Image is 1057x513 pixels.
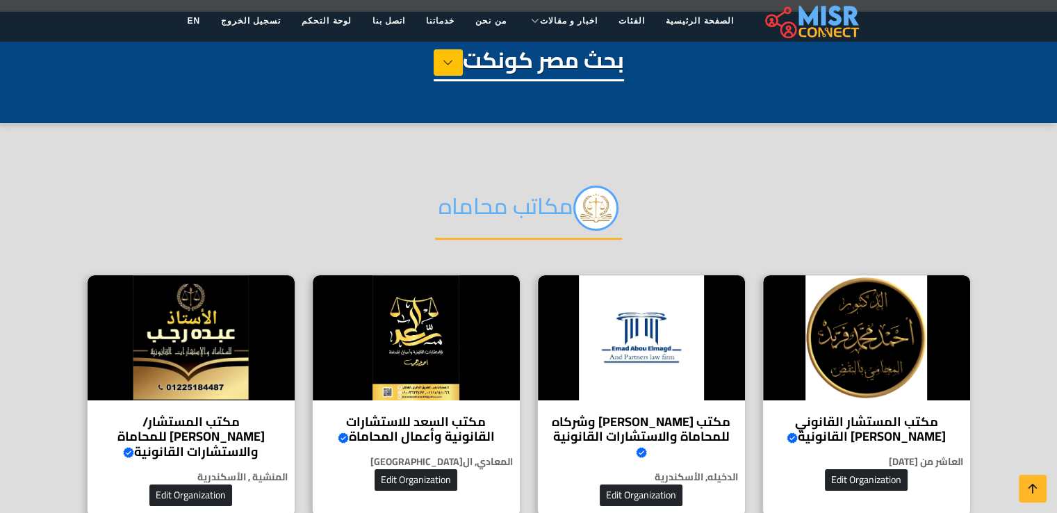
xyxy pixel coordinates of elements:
img: main.misr_connect [765,3,858,38]
img: مكتب عماد أبو المجد وشركاه للمحاماة والاستشارات القانونية [538,275,745,400]
button: Edit Organization [825,469,908,491]
a: اتصل بنا [362,8,416,34]
p: المعادي, ال[GEOGRAPHIC_DATA] [313,455,520,469]
h4: مكتب [PERSON_NAME] وشركاه للمحاماة والاستشارات القانونية [548,414,735,459]
svg: Verified account [787,432,798,443]
a: اخبار و مقالات [516,8,608,34]
h2: مكاتب محاماه [435,186,622,240]
a: الصفحة الرئيسية [655,8,744,34]
svg: Verified account [123,447,134,458]
a: لوحة التحكم [291,8,361,34]
a: الفئات [608,8,655,34]
h4: مكتب المستشار/ [PERSON_NAME] للمحاماة والاستشارات القانونية [98,414,284,459]
p: الدخيله, الأسكندرية [538,470,745,484]
button: Edit Organization [600,484,682,506]
button: Edit Organization [375,469,457,491]
button: Edit Organization [149,484,232,506]
svg: Verified account [338,432,349,443]
span: اخبار و مقالات [539,15,598,27]
a: تسجيل الخروج [211,8,291,34]
a: EN [177,8,211,34]
a: خدماتنا [416,8,465,34]
img: vpmUFU2mD4VAru4sI2Ej.png [573,186,618,231]
svg: Verified account [636,447,647,458]
img: مكتب المستشار القانوني الدكتور أحمد فريد للإستشارات القانونية [763,275,970,400]
p: العاشر من [DATE] [763,455,970,469]
h1: بحث مصر كونكت [434,47,624,81]
p: المنشية , الأسكندرية [88,470,295,484]
img: مكتب المستشار/ عبده رجب للمحاماة والاستشارات القانونية [88,275,295,400]
h4: مكتب السعد للاستشارات القانونية وأعمال المحاماة [323,414,509,444]
h4: مكتب المستشار القانوني [PERSON_NAME] القانونية [773,414,960,444]
a: من نحن [465,8,516,34]
img: مكتب السعد للاستشارات القانونية وأعمال المحاماة [313,275,520,400]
